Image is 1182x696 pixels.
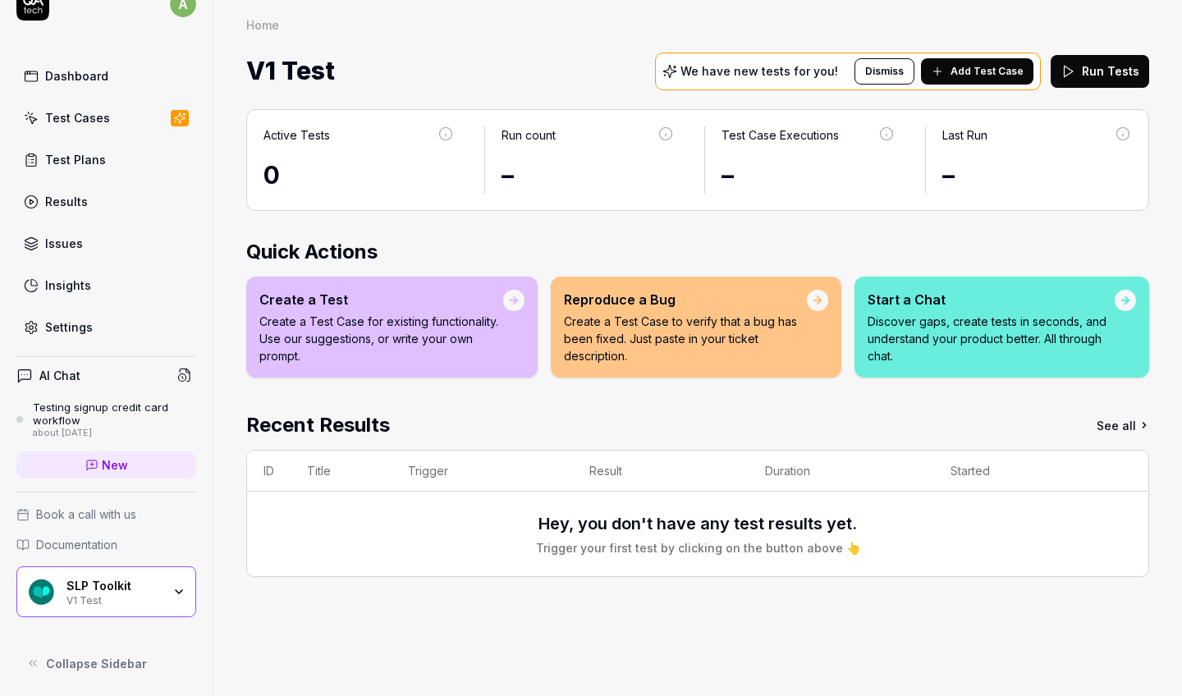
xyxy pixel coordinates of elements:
[854,58,914,85] button: Dismiss
[16,185,196,217] a: Results
[16,647,196,680] button: Collapse Sidebar
[502,126,556,144] div: Run count
[573,451,749,492] th: Result
[246,49,335,93] span: V1 Test
[564,290,807,309] div: Reproduce a Bug
[291,451,392,492] th: Title
[45,277,91,294] div: Insights
[45,67,108,85] div: Dashboard
[263,157,455,194] div: 0
[749,451,934,492] th: Duration
[564,313,807,364] p: Create a Test Case to verify that a bug has been fixed. Just paste in your ticket description.
[16,451,196,478] a: New
[33,428,196,439] div: about [DATE]
[16,227,196,259] a: Issues
[246,16,279,33] div: Home
[259,290,503,309] div: Create a Test
[66,579,162,593] div: SLP Toolkit
[921,58,1033,85] button: Add Test Case
[538,511,857,536] h3: Hey, you don't have any test results yet.
[868,313,1115,364] p: Discover gaps, create tests in seconds, and understand your product better. All through chat.
[16,144,196,176] a: Test Plans
[263,126,330,144] div: Active Tests
[722,126,839,144] div: Test Case Executions
[247,451,291,492] th: ID
[259,313,503,364] p: Create a Test Case for existing functionality. Use our suggestions, or write your own prompt.
[246,410,390,440] h2: Recent Results
[502,157,676,194] div: –
[722,157,896,194] div: –
[16,311,196,343] a: Settings
[39,367,80,384] h4: AI Chat
[16,566,196,617] button: SLP Toolkit LogoSLP ToolkitV1 Test
[33,401,196,428] div: Testing signup credit card workflow
[16,506,196,523] a: Book a call with us
[1051,55,1149,88] button: Run Tests
[45,318,93,336] div: Settings
[16,60,196,92] a: Dashboard
[16,269,196,301] a: Insights
[66,593,162,606] div: V1 Test
[45,235,83,252] div: Issues
[868,290,1115,309] div: Start a Chat
[46,655,147,672] span: Collapse Sidebar
[45,151,106,168] div: Test Plans
[45,193,88,210] div: Results
[36,506,136,523] span: Book a call with us
[680,66,838,77] p: We have new tests for you!
[536,539,860,556] div: Trigger your first test by clicking on the button above 👆
[942,157,1133,194] div: –
[392,451,573,492] th: Trigger
[934,451,1115,492] th: Started
[951,64,1024,79] span: Add Test Case
[36,536,117,553] span: Documentation
[16,401,196,438] a: Testing signup credit card workflowabout [DATE]
[1097,410,1149,440] a: See all
[45,109,110,126] div: Test Cases
[246,237,1149,267] h2: Quick Actions
[16,536,196,553] a: Documentation
[942,126,987,144] div: Last Run
[16,102,196,134] a: Test Cases
[102,456,128,474] span: New
[27,577,57,607] img: SLP Toolkit Logo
